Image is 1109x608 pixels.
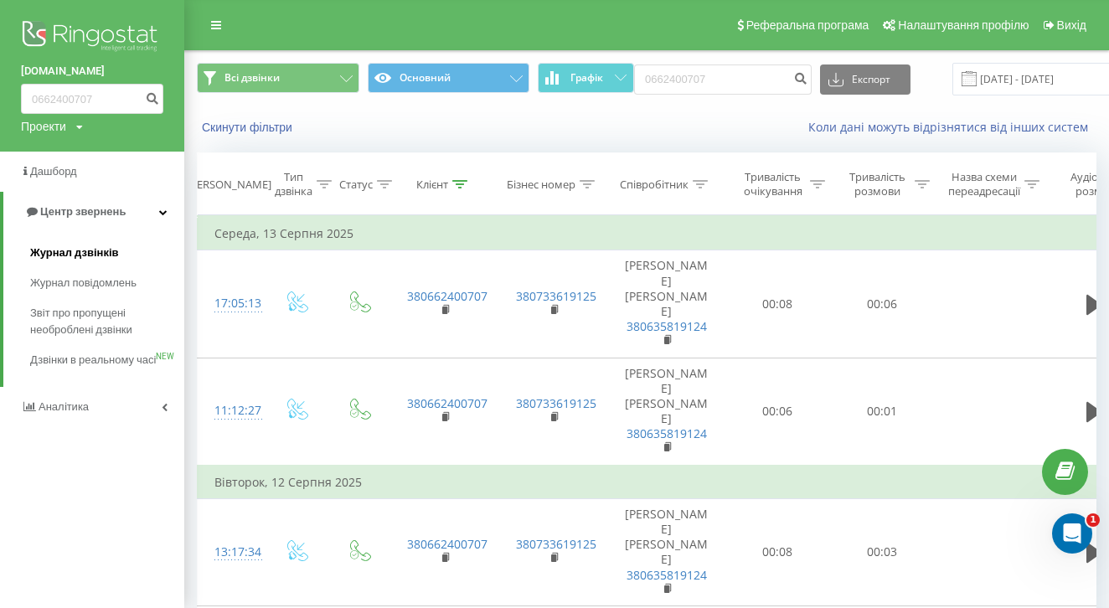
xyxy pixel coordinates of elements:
[21,84,163,114] input: Пошук за номером
[21,63,163,80] a: [DOMAIN_NAME]
[948,170,1020,198] div: Назва схеми переадресації
[634,64,812,95] input: Пошук за номером
[30,275,137,291] span: Журнал повідомлень
[830,250,935,358] td: 00:06
[39,400,89,413] span: Аналiтика
[1086,513,1100,527] span: 1
[30,238,184,268] a: Журнал дзвінків
[275,170,312,198] div: Тип дзвінка
[407,288,487,304] a: 380662400707
[214,394,248,427] div: 11:12:27
[214,536,248,569] div: 13:17:34
[407,395,487,411] a: 380662400707
[516,395,596,411] a: 380733619125
[187,178,271,192] div: [PERSON_NAME]
[1052,513,1092,554] iframe: Intercom live chat
[30,268,184,298] a: Журнал повідомлень
[516,288,596,304] a: 380733619125
[844,170,910,198] div: Тривалість розмови
[627,425,707,441] a: 380635819124
[608,358,725,466] td: [PERSON_NAME] [PERSON_NAME]
[608,250,725,358] td: [PERSON_NAME] [PERSON_NAME]
[620,178,689,192] div: Співробітник
[21,118,66,135] div: Проекти
[820,64,910,95] button: Експорт
[830,498,935,605] td: 00:03
[30,345,184,375] a: Дзвінки в реальному часіNEW
[30,245,119,261] span: Журнал дзвінків
[416,178,448,192] div: Клієнт
[197,120,301,135] button: Скинути фільтри
[746,18,869,32] span: Реферальна програма
[214,287,248,320] div: 17:05:13
[197,63,359,93] button: Всі дзвінки
[570,72,603,84] span: Графік
[740,170,806,198] div: Тривалість очікування
[30,305,176,338] span: Звіт про пропущені необроблені дзвінки
[21,17,163,59] img: Ringostat logo
[1057,18,1086,32] span: Вихід
[627,318,707,334] a: 380635819124
[3,192,184,232] a: Центр звернень
[808,119,1096,135] a: Коли дані можуть відрізнятися вiд інших систем
[627,567,707,583] a: 380635819124
[538,63,634,93] button: Графік
[507,178,575,192] div: Бізнес номер
[725,498,830,605] td: 00:08
[608,498,725,605] td: [PERSON_NAME] [PERSON_NAME]
[224,71,280,85] span: Всі дзвінки
[30,298,184,345] a: Звіт про пропущені необроблені дзвінки
[368,63,530,93] button: Основний
[516,536,596,552] a: 380733619125
[725,250,830,358] td: 00:08
[40,205,126,218] span: Центр звернень
[30,165,77,178] span: Дашборд
[30,352,156,368] span: Дзвінки в реальному часі
[898,18,1029,32] span: Налаштування профілю
[830,358,935,466] td: 00:01
[407,536,487,552] a: 380662400707
[725,358,830,466] td: 00:06
[339,178,373,192] div: Статус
